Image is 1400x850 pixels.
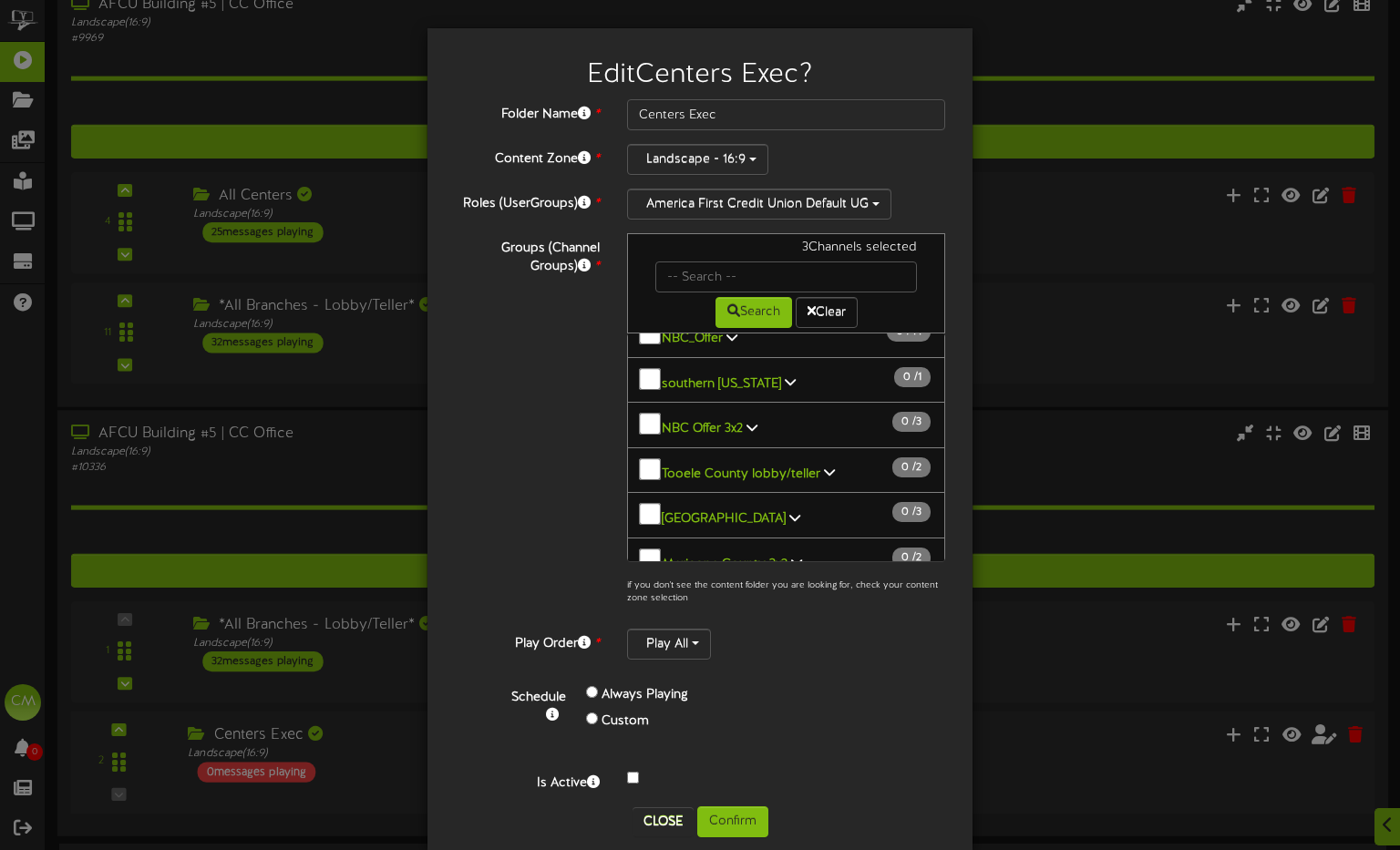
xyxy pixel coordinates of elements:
[662,422,743,435] b: NBC Offer 3x2
[441,189,613,213] label: Roles (UserGroups)
[892,457,931,477] span: / 2
[642,239,931,261] div: 3 Channels selected
[901,551,912,564] span: 0
[441,99,613,124] label: Folder Name
[627,189,891,220] button: America First Credit Union Default UG
[662,466,820,480] b: Tooele County lobby/teller
[602,712,649,731] label: Custom
[441,768,613,793] label: Is Active
[796,297,858,328] button: Clear
[602,686,688,704] label: Always Playing
[901,461,912,474] span: 0
[662,557,787,570] b: Maricopa County 3x2
[633,807,694,836] button: Close
[627,629,711,660] button: Play All
[627,144,768,175] button: Landscape - 16:9
[662,376,781,390] b: southern [US_STATE]
[441,629,613,653] label: Play Order
[441,144,613,169] label: Content Zone
[441,233,613,276] label: Groups (Channel Groups)
[511,691,566,704] b: Schedule
[627,312,945,358] button: NBC_Offer 0 /44
[894,367,931,387] span: / 1
[627,99,945,130] input: Folder Name
[892,502,931,522] span: / 3
[627,402,945,448] button: NBC Offer 3x2 0 /3
[662,512,786,526] b: [GEOGRAPHIC_DATA]
[901,415,912,428] span: 0
[903,371,914,384] span: 0
[697,806,768,837] button: Confirm
[662,332,723,345] b: NBC_Offer
[455,60,945,90] h2: Edit Centers Exec ?
[627,357,945,404] button: southern [US_STATE] 0 /1
[627,447,945,494] button: Tooele County lobby/teller 0 /2
[901,506,912,518] span: 0
[715,297,792,328] button: Search
[627,492,945,538] button: [GEOGRAPHIC_DATA] 0 /3
[627,538,945,584] button: Maricopa County 3x2 0 /2
[892,412,931,432] span: / 3
[655,261,917,292] input: -- Search --
[892,548,931,568] span: / 2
